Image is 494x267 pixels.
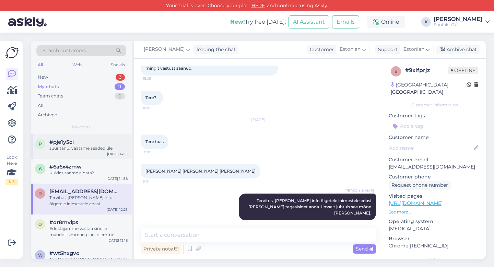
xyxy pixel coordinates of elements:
div: New [38,74,48,81]
div: Request phone number [389,181,451,190]
span: 6 [39,166,42,171]
span: 9 [395,69,397,74]
p: Customer tags [389,112,480,119]
span: danila.tukov@gmail.com [49,188,121,195]
div: Team chats [38,93,63,100]
div: Customer information [389,102,480,108]
div: Extra [389,256,480,263]
span: 9:11 [143,179,168,184]
div: Kuidas saame aidata? [49,170,128,176]
span: My chats [72,124,91,130]
div: Look Here [5,154,18,185]
span: p [39,141,42,147]
button: AI Assistant [289,15,329,28]
span: Send [356,246,373,252]
div: Archived [38,112,58,118]
a: HERE [249,2,267,9]
div: 3 [116,74,125,81]
p: Customer email [389,156,480,163]
div: Web [71,60,83,69]
span: Offline [448,67,478,74]
div: K [421,17,431,27]
p: Customer phone [389,173,480,181]
span: [PERSON_NAME] [PERSON_NAME] [PERSON_NAME] [145,169,256,174]
div: My chats [38,83,59,90]
span: Tere? [145,95,156,100]
span: Tervitus, [PERSON_NAME] info õigetele inimestele edasi [PERSON_NAME] tagasisidet anda. Ilmselt ju... [248,198,372,216]
div: Try free [DATE]: [230,18,286,26]
b: New! [230,19,245,25]
div: suur tänu, vaatame seaded üle. [49,145,128,151]
div: Archive chat [436,45,480,54]
span: 12:23 [348,221,374,226]
div: Support [375,46,398,53]
span: #6a6x4zmw [49,164,82,170]
span: Search customers [43,47,86,54]
span: Estonian [340,46,361,53]
span: 16:05 [143,105,168,111]
span: 9:08 [143,149,168,154]
span: #pje1y5ci [49,139,74,145]
div: All [38,102,44,109]
span: #or8mvips [49,219,78,225]
a: [URL][DOMAIN_NAME] [389,200,443,206]
span: o [38,222,42,227]
div: Customer [307,46,334,53]
span: Tere taas [145,139,164,144]
span: #wt5hxgvo [49,250,80,256]
div: Tervitus, [PERSON_NAME] info õigetele inimestele edasi [PERSON_NAME] tagasisidet anda. Ilmselt ju... [49,195,128,207]
p: Customer name [389,134,480,141]
div: Socials [109,60,126,69]
div: Fontakt OÜ [434,22,482,27]
span: [PERSON_NAME] [344,188,374,193]
div: [DATE] [141,117,376,123]
span: 15:28 [143,76,168,81]
p: Browser [389,235,480,242]
p: Chrome [TECHNICAL_ID] [389,242,480,249]
button: Emails [332,15,359,28]
input: Add a tag [389,121,480,131]
div: 11 [115,83,125,90]
div: [DATE] 14:38 [106,176,128,181]
span: Estonian [403,46,424,53]
p: [EMAIL_ADDRESS][DOMAIN_NAME] [389,163,480,171]
div: leading the chat [194,46,236,53]
input: Add name [389,144,472,152]
a: [PERSON_NAME]Fontakt OÜ [434,16,490,27]
p: Visited pages [389,193,480,200]
div: 1 / 3 [5,179,18,185]
div: Edustajamme vastaa sinulle mahdollisimman pian, olemme vastaanottaneet parinnuksen. Kiitos! :) [49,225,128,238]
p: See more ... [389,209,480,215]
p: [MEDICAL_DATA] [389,225,480,232]
div: [DATE] 14:15 [107,151,128,156]
div: 0 [115,93,125,100]
span: d [38,191,42,196]
span: [PERSON_NAME] [144,46,185,53]
p: Operating system [389,218,480,225]
div: Online [367,16,405,28]
div: [GEOGRAPHIC_DATA], [GEOGRAPHIC_DATA] [391,81,467,96]
div: Private note [141,244,181,254]
div: [DATE] 13:18 [107,238,128,243]
img: Askly Logo [5,46,19,59]
div: All [36,60,44,69]
span: w [38,253,43,258]
div: [PERSON_NAME] [434,16,482,22]
div: # 9xifprjz [405,66,448,74]
div: [DATE] 12:23 [107,207,128,212]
